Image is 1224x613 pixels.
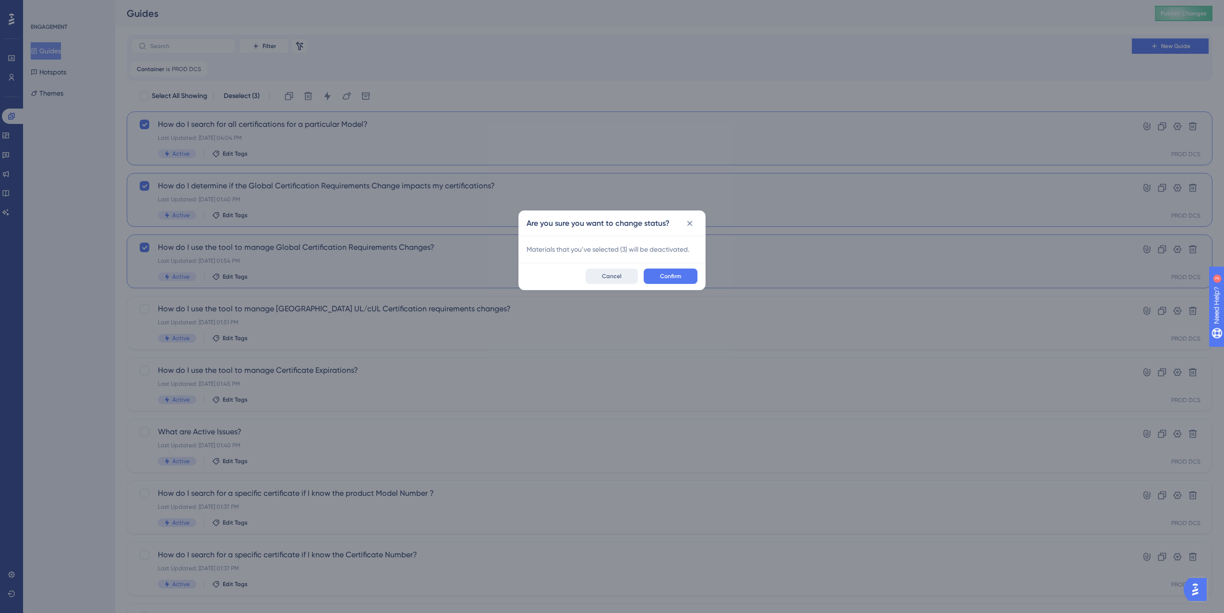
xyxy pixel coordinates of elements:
div: 3 [67,5,70,12]
span: Confirm [660,272,681,280]
span: Need Help? [23,2,60,14]
h2: Are you sure you want to change status? [527,218,670,229]
iframe: UserGuiding AI Assistant Launcher [1184,575,1212,604]
span: Cancel [602,272,622,280]
span: Materials that you’ve selected ( 3 ) will be de activated. [527,245,689,253]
